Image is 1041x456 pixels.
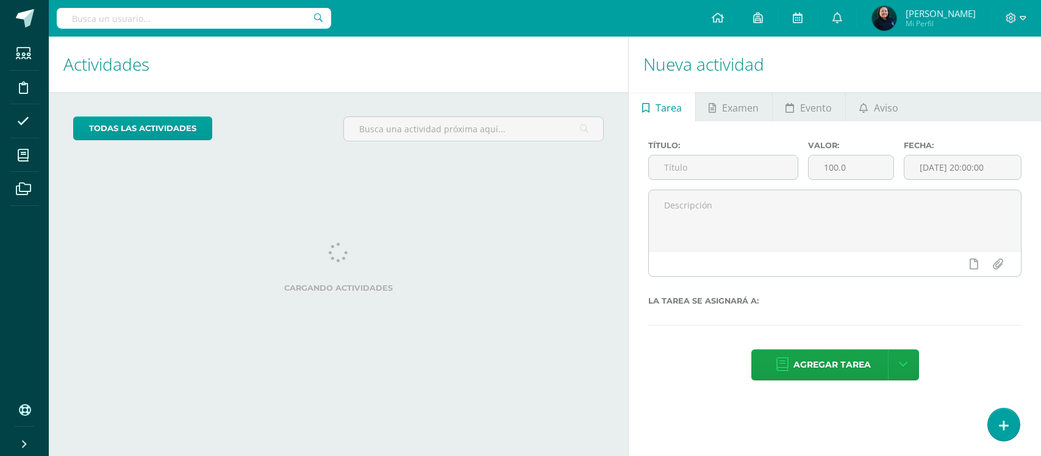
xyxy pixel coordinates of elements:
label: La tarea se asignará a: [648,296,1021,305]
a: todas las Actividades [73,116,212,140]
input: Fecha de entrega [904,155,1021,179]
h1: Actividades [63,37,614,92]
span: Aviso [874,93,898,123]
a: Examen [696,92,772,121]
input: Busca una actividad próxima aquí... [344,117,603,141]
label: Valor: [808,141,894,150]
span: [PERSON_NAME] [906,7,976,20]
h1: Nueva actividad [643,37,1026,92]
span: Agregar tarea [793,350,871,380]
input: Puntos máximos [809,155,893,179]
label: Título: [648,141,798,150]
label: Fecha: [904,141,1021,150]
span: Examen [722,93,759,123]
label: Cargando actividades [73,283,604,293]
a: Tarea [629,92,695,121]
input: Busca un usuario... [57,8,331,29]
a: Aviso [846,92,911,121]
input: Título [649,155,797,179]
span: Mi Perfil [906,18,976,29]
a: Evento [773,92,845,121]
img: 025a7cf4a908f3c26f6a181e68158fd9.png [872,6,896,30]
span: Tarea [656,93,682,123]
span: Evento [800,93,832,123]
